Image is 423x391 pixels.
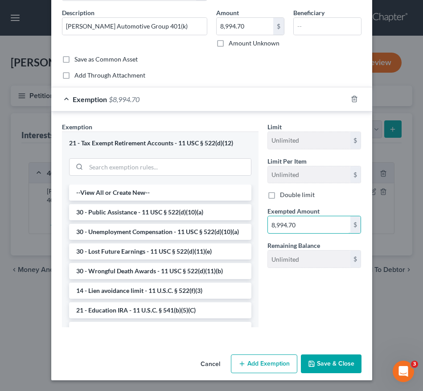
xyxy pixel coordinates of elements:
[350,251,361,268] div: $
[268,132,350,149] input: --
[293,8,324,17] label: Beneficiary
[280,190,315,199] label: Double limit
[301,354,361,373] button: Save & Close
[350,216,361,233] div: $
[62,123,92,131] span: Exemption
[268,251,350,268] input: --
[268,166,350,183] input: --
[294,18,361,35] input: --
[267,207,320,215] span: Exempted Amount
[69,283,251,299] li: 14 - Lien avoidance limit - 11 U.S.C. § 522(f)(3)
[73,95,107,103] span: Exemption
[69,139,251,148] div: 21 - Tax Exempt Retirement Accounts - 11 USC § 522(d)(12)
[216,8,239,17] label: Amount
[69,322,251,338] li: 21 - Qualified ABLE program funds - 11 U.S.C. § 541(b)(10)(C)
[86,159,251,176] input: Search exemption rules...
[350,132,361,149] div: $
[69,302,251,318] li: 21 - Education IRA - 11 U.S.C. § 541(b)(5)(C)
[69,204,251,220] li: 30 - Public Assistance - 11 USC § 522(d)(10)(a)
[268,216,350,233] input: 0.00
[411,361,418,368] span: 3
[69,243,251,259] li: 30 - Lost Future Earnings - 11 USC § 522(d)(11)(e)
[229,39,279,48] label: Amount Unknown
[267,241,320,250] label: Remaining Balance
[74,71,145,80] label: Add Through Attachment
[69,224,251,240] li: 30 - Unemployment Compensation - 11 USC § 522(d)(10)(a)
[267,123,282,131] span: Limit
[74,55,138,64] label: Save as Common Asset
[231,354,297,373] button: Add Exemption
[62,9,94,16] span: Description
[350,166,361,183] div: $
[62,18,207,35] input: Describe...
[193,355,227,373] button: Cancel
[69,263,251,279] li: 30 - Wrongful Death Awards - 11 USC § 522(d)(11)(b)
[109,95,140,103] span: $8,994.70
[393,361,414,382] iframe: Intercom live chat
[273,18,284,35] div: $
[217,18,273,35] input: 0.00
[69,185,251,201] li: --View All or Create New--
[267,156,307,166] label: Limit Per Item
